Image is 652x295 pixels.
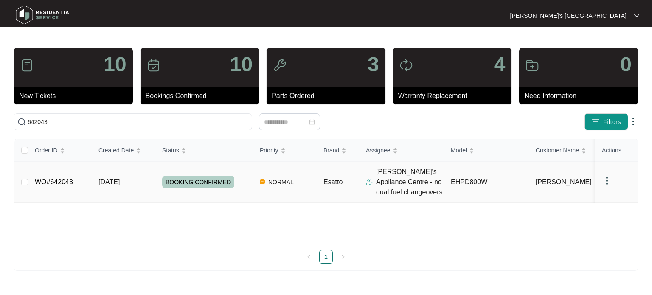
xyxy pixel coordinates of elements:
span: Order ID [35,146,58,155]
img: icon [147,59,160,72]
span: Created Date [98,146,134,155]
span: Assignee [366,146,391,155]
img: dropdown arrow [634,14,639,18]
p: Warranty Replacement [398,91,512,101]
p: Parts Ordered [272,91,385,101]
li: 1 [319,250,333,264]
img: icon [399,59,413,72]
img: dropdown arrow [628,116,638,126]
span: BOOKING CONFIRMED [162,176,234,188]
p: Bookings Confirmed [146,91,259,101]
button: filter iconFilters [584,113,628,130]
img: icon [526,59,539,72]
td: EHPD800W [444,162,529,203]
p: Need Information [524,91,638,101]
img: icon [20,59,34,72]
li: Previous Page [302,250,316,264]
th: Customer Name [529,139,614,162]
img: filter icon [591,118,600,126]
p: 4 [494,54,506,75]
a: WO#642043 [35,178,73,185]
th: Priority [253,139,317,162]
a: 1 [320,250,332,263]
p: [PERSON_NAME]'s Appliance Centre - no dual fuel changeovers [376,167,444,197]
span: NORMAL [265,177,297,187]
th: Model [444,139,529,162]
p: 10 [230,54,253,75]
button: left [302,250,316,264]
span: left [306,254,312,259]
img: dropdown arrow [602,176,612,186]
img: search-icon [17,118,26,126]
span: Priority [260,146,278,155]
p: [PERSON_NAME]'s [GEOGRAPHIC_DATA] [510,11,627,20]
th: Order ID [28,139,92,162]
th: Assignee [359,139,444,162]
p: 0 [620,54,632,75]
img: residentia service logo [13,2,72,28]
span: right [340,254,346,259]
img: Vercel Logo [260,179,265,184]
li: Next Page [336,250,350,264]
input: Search by Order Id, Assignee Name, Customer Name, Brand and Model [28,117,248,126]
button: right [336,250,350,264]
span: Filters [603,118,621,126]
p: 3 [368,54,379,75]
p: New Tickets [19,91,133,101]
span: [PERSON_NAME] [536,177,592,187]
img: icon [273,59,287,72]
span: Customer Name [536,146,579,155]
img: Assigner Icon [366,179,373,185]
span: Model [451,146,467,155]
span: Status [162,146,179,155]
th: Status [155,139,253,162]
p: 10 [104,54,126,75]
span: Brand [323,146,339,155]
th: Brand [317,139,359,162]
th: Created Date [92,139,155,162]
span: Esatto [323,178,343,185]
th: Actions [595,139,638,162]
span: [DATE] [98,178,120,185]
